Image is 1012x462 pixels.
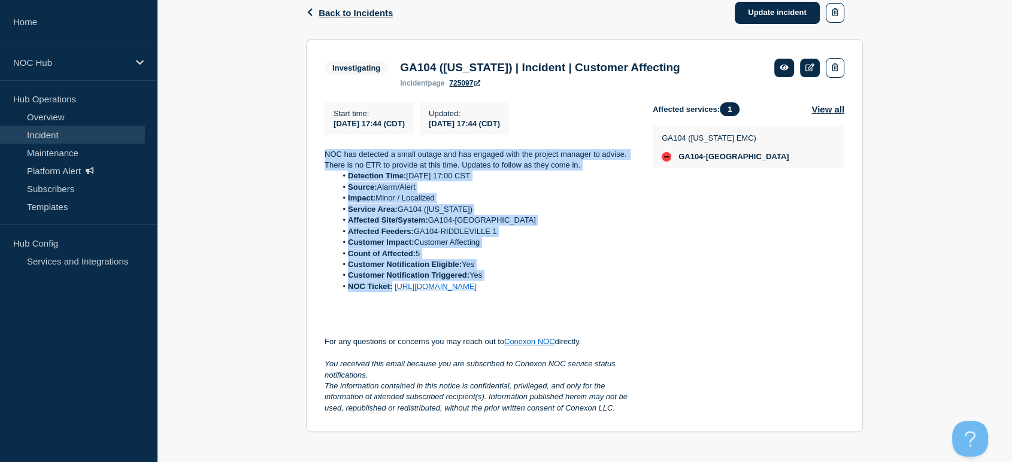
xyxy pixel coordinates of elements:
li: Customer Affecting [337,237,634,248]
strong: Customer Notification Triggered: [348,270,469,279]
p: For any questions or concerns you may reach out to directly. [325,336,634,347]
p: page [400,79,444,87]
em: The information contained in this notice is confidential, privileged, and only for the informatio... [325,381,629,412]
li: 5 [337,248,634,259]
div: down [662,152,671,162]
p: GA104 ([US_STATE] EMC) [662,133,789,142]
span: Back to Incidents [319,8,393,18]
strong: NOC Ticket: [348,282,392,291]
p: Start time : [334,109,405,118]
button: Back to Incidents [306,8,393,18]
strong: Service Area: [348,205,398,214]
p: NOC has detected a small outage and has engaged with the project manager to advise. There is no E... [325,149,634,171]
strong: Affected Site/System: [348,215,428,224]
p: NOC Hub [13,57,128,68]
span: 1 [720,102,740,116]
span: Affected services: [653,102,746,116]
strong: Count of Affected: [348,249,416,258]
li: [DATE] 17:00 CST [337,171,634,181]
li: Alarm/Alert [337,182,634,193]
a: 725097 [449,79,480,87]
a: Update incident [735,2,820,24]
span: GA104-[GEOGRAPHIC_DATA] [678,152,789,162]
div: [DATE] 17:44 (CDT) [429,118,500,128]
p: Updated : [429,109,500,118]
strong: Source: [348,183,377,192]
strong: Customer Notification Eligible: [348,260,462,269]
strong: Impact: [348,193,375,202]
li: GA104-RIDDLEVILLE 1 [337,226,634,237]
button: View all [811,102,844,116]
strong: Customer Impact: [348,238,414,247]
strong: Detection Time: [348,171,406,180]
a: Conexon NOC [504,337,555,346]
iframe: Help Scout Beacon - Open [952,421,988,457]
span: incident [400,79,428,87]
a: [URL][DOMAIN_NAME] [395,282,477,291]
li: Yes [337,259,634,270]
li: GA104 ([US_STATE]) [337,204,634,215]
span: [DATE] 17:44 (CDT) [334,119,405,128]
li: GA104-[GEOGRAPHIC_DATA] [337,215,634,226]
span: Investigating [325,61,388,75]
li: Minor / Localized [337,193,634,203]
h3: GA104 ([US_STATE]) | Incident | Customer Affecting [400,61,680,74]
em: You received this email because you are subscribed to Conexon NOC service status notifications. [325,359,617,379]
li: Yes [337,270,634,281]
strong: Affected Feeders: [348,227,414,236]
